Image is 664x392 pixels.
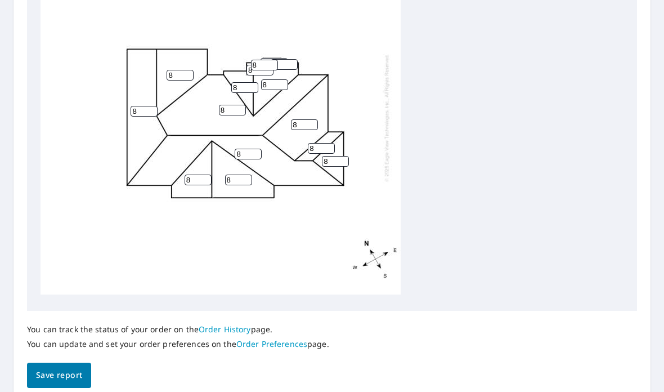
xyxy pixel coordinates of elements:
[199,324,251,335] a: Order History
[27,339,329,349] p: You can update and set your order preferences on the page.
[236,338,307,349] a: Order Preferences
[36,368,82,382] span: Save report
[27,363,91,388] button: Save report
[27,324,329,335] p: You can track the status of your order on the page.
